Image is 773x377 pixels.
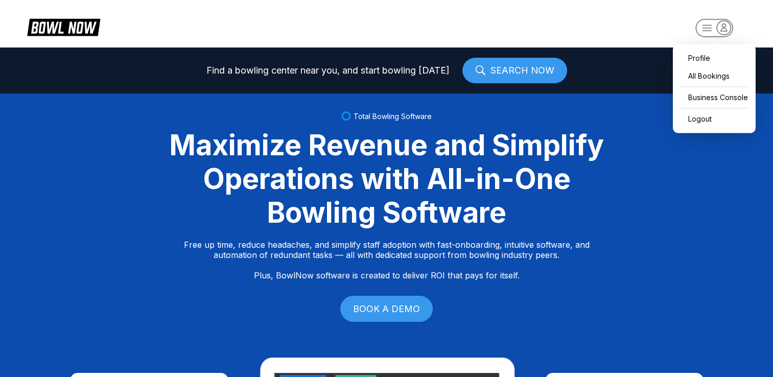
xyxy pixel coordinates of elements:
button: Logout [678,110,751,128]
span: Find a bowling center near you, and start bowling [DATE] [206,65,450,76]
a: All Bookings [678,67,751,85]
div: Maximize Revenue and Simplify Operations with All-in-One Bowling Software [157,128,617,229]
p: Free up time, reduce headaches, and simplify staff adoption with fast-onboarding, intuitive softw... [184,240,590,280]
a: SEARCH NOW [462,58,567,83]
a: Profile [678,49,751,67]
a: BOOK A DEMO [340,296,433,322]
a: Business Console [678,88,751,106]
span: Total Bowling Software [354,112,432,121]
